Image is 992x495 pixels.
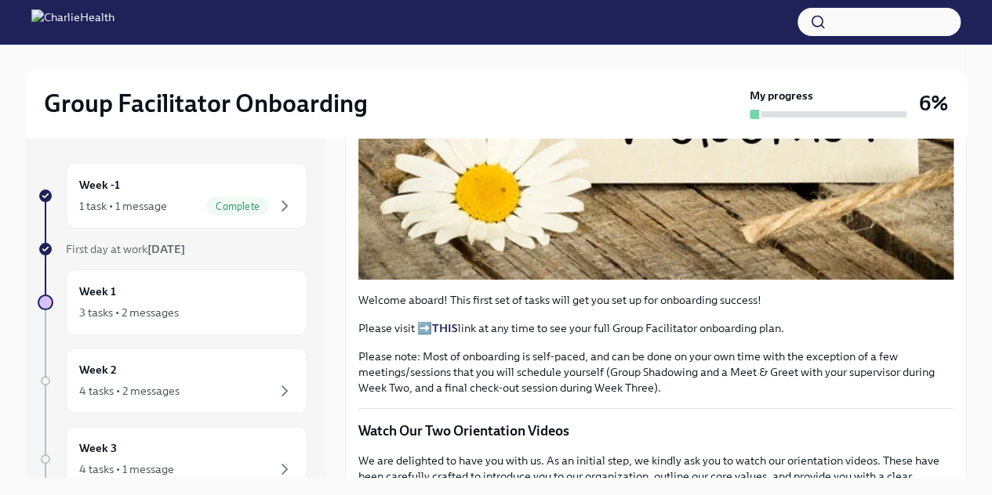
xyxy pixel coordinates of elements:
h3: 6% [919,89,948,117]
strong: [DATE] [147,242,185,256]
h6: Week -1 [79,176,120,193]
h6: Week 1 [79,283,116,300]
h6: Week 3 [79,439,117,457]
a: THIS [432,321,458,335]
div: 4 tasks • 2 messages [79,383,180,399]
p: Welcome aboard! This first set of tasks will get you set up for onboarding success! [358,292,954,308]
span: First day at work [66,242,185,256]
a: Week 24 tasks • 2 messages [38,348,307,414]
a: First day at work[DATE] [38,241,307,257]
div: 3 tasks • 2 messages [79,305,179,320]
p: Watch Our Two Orientation Videos [358,421,954,440]
h6: Week 2 [79,361,117,378]
a: Week 34 tasks • 1 message [38,426,307,492]
h2: Group Facilitator Onboarding [44,88,368,119]
span: Complete [206,201,269,212]
a: Week 13 tasks • 2 messages [38,269,307,335]
p: Please visit ➡️ link at any time to see your full Group Facilitator onboarding plan. [358,320,954,336]
div: 1 task • 1 message [79,198,167,214]
a: Week -11 task • 1 messageComplete [38,163,307,229]
p: Please note: Most of onboarding is self-paced, and can be done on your own time with the exceptio... [358,349,954,396]
div: 4 tasks • 1 message [79,461,174,477]
img: CharlieHealth [31,9,114,34]
strong: My progress [750,88,813,103]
